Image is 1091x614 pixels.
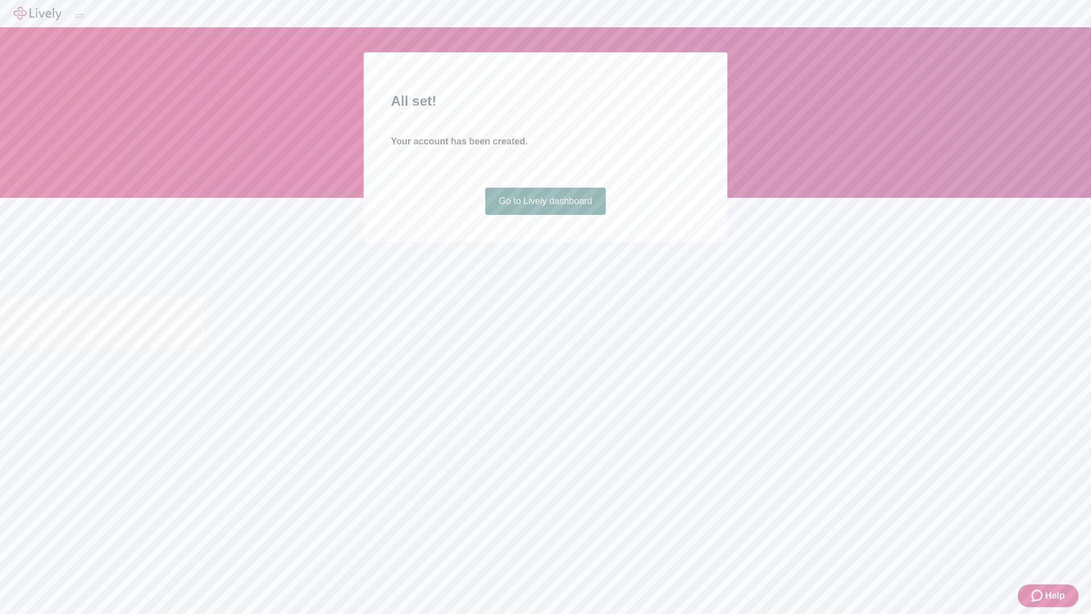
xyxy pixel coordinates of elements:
[1018,584,1078,607] button: Zendesk support iconHelp
[1031,589,1045,603] svg: Zendesk support icon
[1045,589,1065,603] span: Help
[14,7,61,20] img: Lively
[391,91,700,111] h2: All set!
[391,135,700,148] h4: Your account has been created.
[485,188,606,215] a: Go to Lively dashboard
[75,14,84,18] button: Log out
